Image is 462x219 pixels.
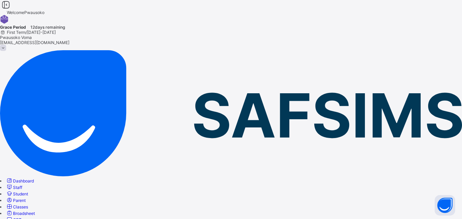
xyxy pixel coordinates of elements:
[13,198,26,203] span: Parent
[6,204,28,209] a: Classes
[30,25,65,30] span: 12 days remaining
[6,185,22,190] a: Staff
[6,178,34,183] a: Dashboard
[13,204,28,209] span: Classes
[7,10,44,15] span: Welcome Pwausoko
[6,198,26,203] a: Parent
[6,191,28,196] a: Student
[13,178,34,183] span: Dashboard
[435,195,455,216] button: Open asap
[6,211,35,216] a: Broadsheet
[13,191,28,196] span: Student
[13,211,35,216] span: Broadsheet
[13,185,22,190] span: Staff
